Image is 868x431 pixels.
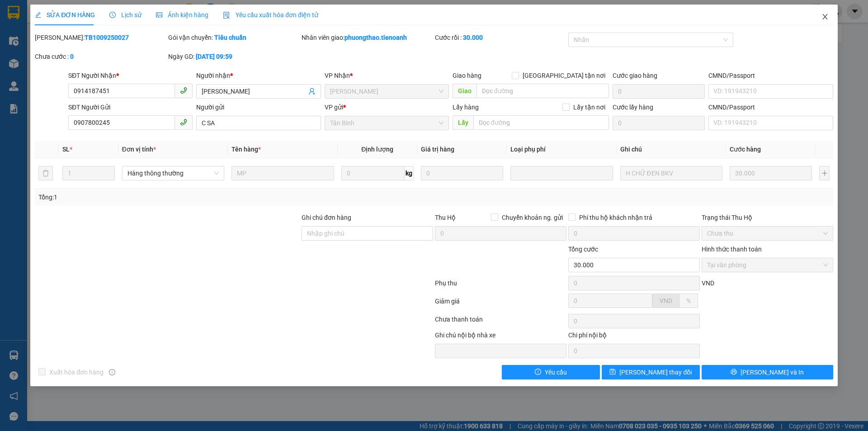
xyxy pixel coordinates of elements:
[708,71,833,81] div: CMND/Passport
[421,166,503,180] input: 0
[180,118,187,126] span: phone
[421,146,454,153] span: Giá trị hàng
[35,52,166,62] div: Chưa cước :
[109,11,142,19] span: Lịch sử
[660,297,672,304] span: VND
[708,102,833,112] div: CMND/Passport
[473,115,609,130] input: Dọc đường
[519,71,609,81] span: [GEOGRAPHIC_DATA] tận nơi
[223,12,230,19] img: icon
[344,34,407,41] b: phuongthao.tienoanh
[434,278,567,294] div: Phụ thu
[330,85,443,98] span: Cư Kuin
[168,52,300,62] div: Ngày GD:
[434,314,567,330] div: Chưa thanh toán
[730,166,812,180] input: 0
[707,258,828,272] span: Tại văn phòng
[35,33,166,43] div: [PERSON_NAME]:
[812,5,838,30] button: Close
[463,34,483,41] b: 30.000
[122,146,156,153] span: Đơn vị tính
[502,365,600,379] button: exclamation-circleYêu cầu
[302,33,433,43] div: Nhân viên giao:
[196,102,321,112] div: Người gửi
[214,34,246,41] b: Tiêu chuẩn
[68,102,193,112] div: SĐT Người Gửi
[613,116,705,130] input: Cước lấy hàng
[325,72,350,79] span: VP Nhận
[85,34,129,41] b: TB1009250027
[576,213,656,223] span: Phí thu hộ khách nhận trả
[702,365,833,379] button: printer[PERSON_NAME] và In
[156,12,162,18] span: picture
[702,246,762,253] label: Hình thức thanh toán
[435,33,566,43] div: Cước rồi :
[620,166,722,180] input: Ghi Chú
[619,367,692,377] span: [PERSON_NAME] thay đổi
[453,104,479,111] span: Lấy hàng
[435,330,566,344] div: Ghi chú nội bộ nhà xe
[302,214,351,221] label: Ghi chú đơn hàng
[361,146,393,153] span: Định lượng
[507,141,616,158] th: Loại phụ phí
[109,12,116,18] span: clock-circle
[613,104,653,111] label: Cước lấy hàng
[223,11,318,19] span: Yêu cầu xuất hóa đơn điện tử
[545,367,567,377] span: Yêu cầu
[62,146,70,153] span: SL
[35,11,95,19] span: SỬA ĐƠN HÀNG
[568,330,700,344] div: Chi phí nội bộ
[702,213,833,223] div: Trạng thái Thu Hộ
[302,226,433,241] input: Ghi chú đơn hàng
[435,214,456,221] span: Thu Hộ
[325,102,449,112] div: VP gửi
[686,297,691,304] span: %
[613,84,705,99] input: Cước giao hàng
[434,296,567,312] div: Giảm giá
[196,71,321,81] div: Người nhận
[156,11,208,19] span: Ảnh kiện hàng
[127,166,219,180] span: Hàng thông thường
[731,369,737,376] span: printer
[38,166,53,180] button: delete
[68,71,193,81] div: SĐT Người Nhận
[821,13,829,20] span: close
[741,367,804,377] span: [PERSON_NAME] và In
[453,115,473,130] span: Lấy
[498,213,566,223] span: Chuyển khoản ng. gửi
[453,84,476,98] span: Giao
[70,53,74,60] b: 0
[602,365,700,379] button: save[PERSON_NAME] thay đổi
[308,88,316,95] span: user-add
[730,146,761,153] span: Cước hàng
[180,87,187,94] span: phone
[109,369,115,375] span: info-circle
[819,166,829,180] button: plus
[196,53,232,60] b: [DATE] 09:59
[617,141,726,158] th: Ghi chú
[707,227,828,240] span: Chưa thu
[405,166,414,180] span: kg
[570,102,609,112] span: Lấy tận nơi
[231,166,334,180] input: VD: Bàn, Ghế
[453,72,481,79] span: Giao hàng
[168,33,300,43] div: Gói vận chuyển:
[535,369,541,376] span: exclamation-circle
[613,72,657,79] label: Cước giao hàng
[330,116,443,130] span: Tân Bình
[38,192,335,202] div: Tổng: 1
[476,84,609,98] input: Dọc đường
[609,369,616,376] span: save
[46,367,107,377] span: Xuất hóa đơn hàng
[35,12,41,18] span: edit
[702,279,714,287] span: VND
[568,246,598,253] span: Tổng cước
[231,146,261,153] span: Tên hàng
